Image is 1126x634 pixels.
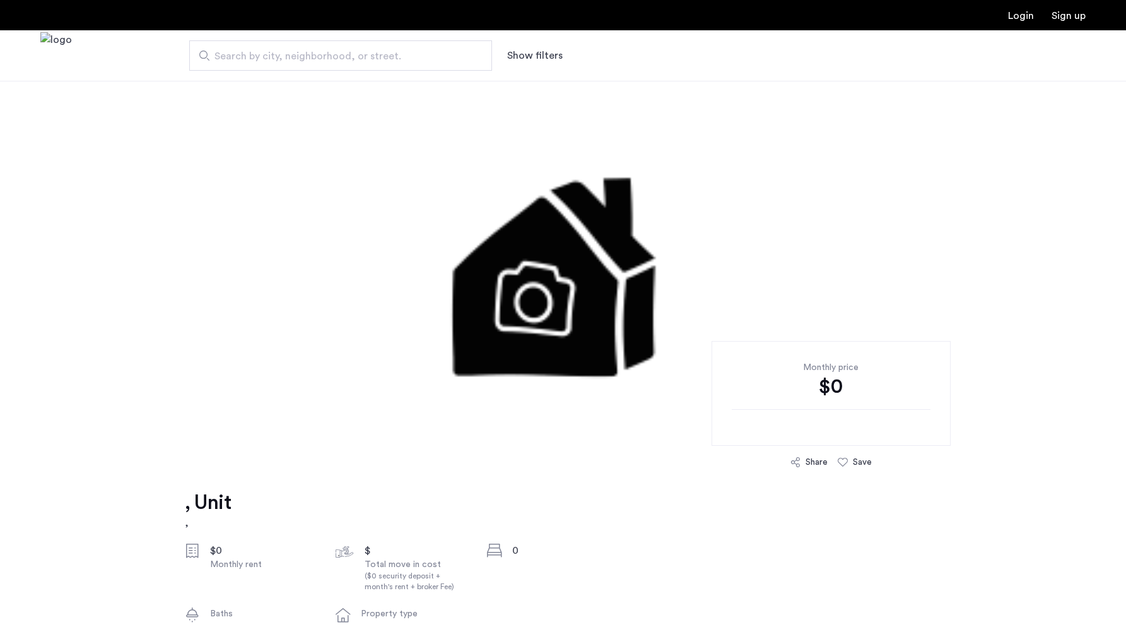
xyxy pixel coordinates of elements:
a: Login [1008,11,1034,21]
div: Property type [361,607,467,620]
div: $ [365,543,471,558]
div: $0 [210,543,316,558]
div: Share [806,456,828,469]
span: Search by city, neighborhood, or street. [214,49,457,64]
div: ($0 security deposit + month's rent + broker Fee) [365,571,471,592]
div: Baths [210,607,316,620]
div: Monthly price [732,361,930,374]
div: 0 [512,543,618,558]
button: Show or hide filters [507,48,563,63]
a: Cazamio Logo [40,32,72,80]
div: Total move in cost [365,558,471,592]
img: logo [40,32,72,80]
a: Registration [1052,11,1086,21]
input: Apartment Search [189,40,492,71]
h1: , Unit [185,490,231,515]
div: Save [853,456,872,469]
div: Monthly rent [210,558,316,571]
img: 1.gif [202,81,923,460]
a: , Unit, [185,490,231,530]
h2: , [185,515,231,530]
div: $0 [732,374,930,399]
